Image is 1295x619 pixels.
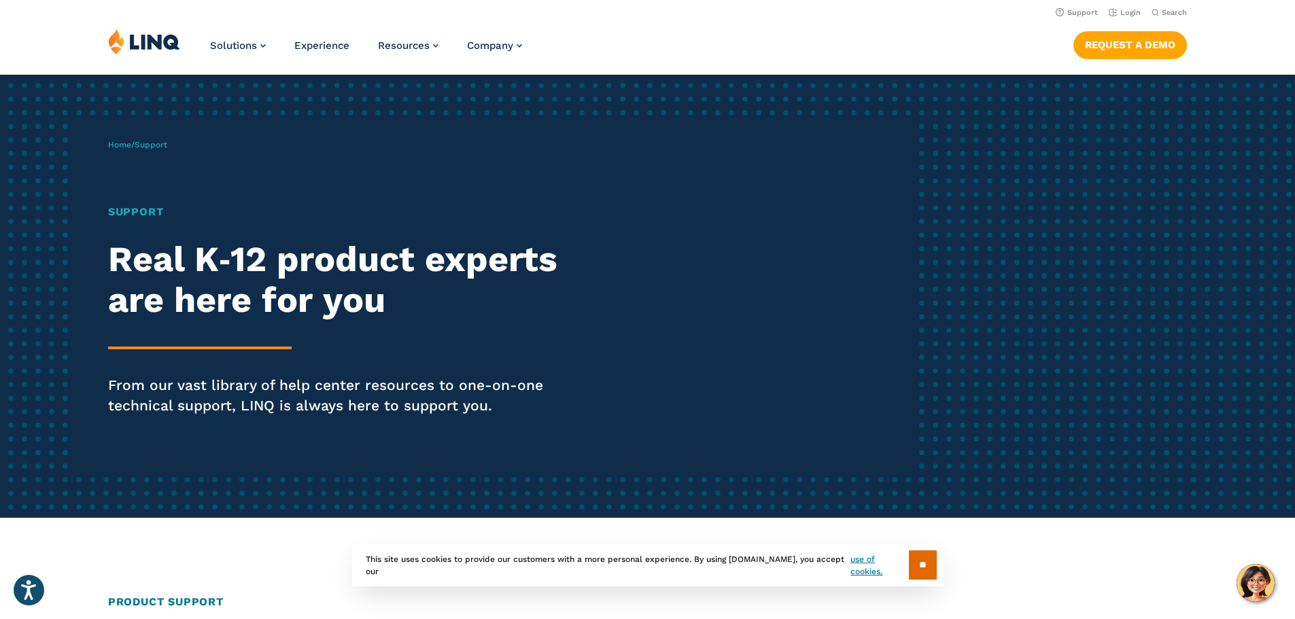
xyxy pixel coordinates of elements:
a: Company [467,39,522,52]
a: Request a Demo [1073,31,1187,58]
span: Support [135,140,167,149]
p: From our vast library of help center resources to one-on-one technical support, LINQ is always he... [108,375,607,416]
span: Resources [378,39,430,52]
a: use of cookies. [850,553,908,578]
a: Login [1109,8,1141,17]
a: Experience [294,39,349,52]
h1: Support [108,204,607,220]
nav: Button Navigation [1073,29,1187,58]
span: Solutions [210,39,257,52]
button: Open Search Bar [1152,7,1187,18]
h2: Real K‑12 product experts are here for you [108,239,607,321]
a: Support [1056,8,1098,17]
button: Hello, have a question? Let’s chat. [1237,564,1275,602]
span: / [108,140,167,149]
nav: Primary Navigation [210,29,522,73]
div: This site uses cookies to provide our customers with a more personal experience. By using [DOMAIN... [352,544,944,586]
span: Company [467,39,513,52]
a: Home [108,140,131,149]
img: LINQ | K‑12 Software [108,29,180,54]
a: Solutions [210,39,266,52]
a: Resources [378,39,438,52]
span: Search [1162,8,1187,17]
